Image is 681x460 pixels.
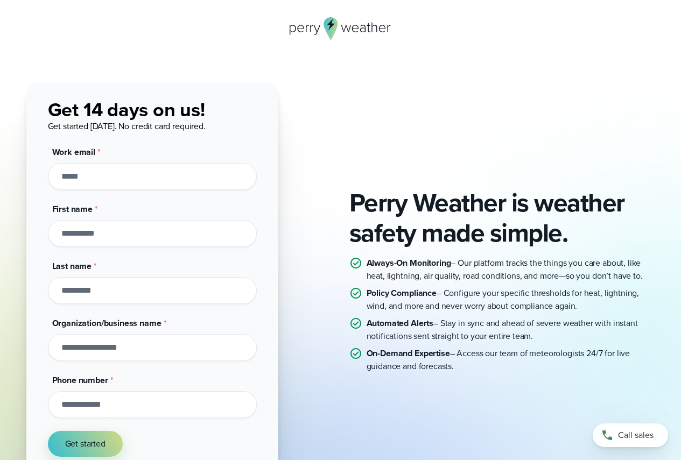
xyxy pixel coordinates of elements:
[367,317,655,343] p: – Stay in sync and ahead of severe weather with instant notifications sent straight to your entir...
[65,437,106,450] span: Get started
[52,146,95,158] span: Work email
[367,347,655,373] p: – Access our team of meteorologists 24/7 for live guidance and forecasts.
[52,203,93,215] span: First name
[48,120,206,132] span: Get started [DATE]. No credit card required.
[52,374,108,386] span: Phone number
[48,431,123,457] button: Get started
[367,287,437,299] strong: Policy Compliance
[367,347,450,359] strong: On-Demand Expertise
[618,429,654,442] span: Call sales
[593,423,668,447] a: Call sales
[349,188,655,248] h2: Perry Weather is weather safety made simple.
[367,257,655,282] p: – Our platform tracks the things you care about, like heat, lightning, air quality, road conditio...
[52,260,92,272] span: Last name
[48,95,205,124] span: Get 14 days on us!
[367,287,655,313] p: – Configure your specific thresholds for heat, lightning, wind, and more and never worry about co...
[367,317,434,329] strong: Automated Alerts
[52,317,162,329] span: Organization/business name
[367,257,451,269] strong: Always-On Monitoring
